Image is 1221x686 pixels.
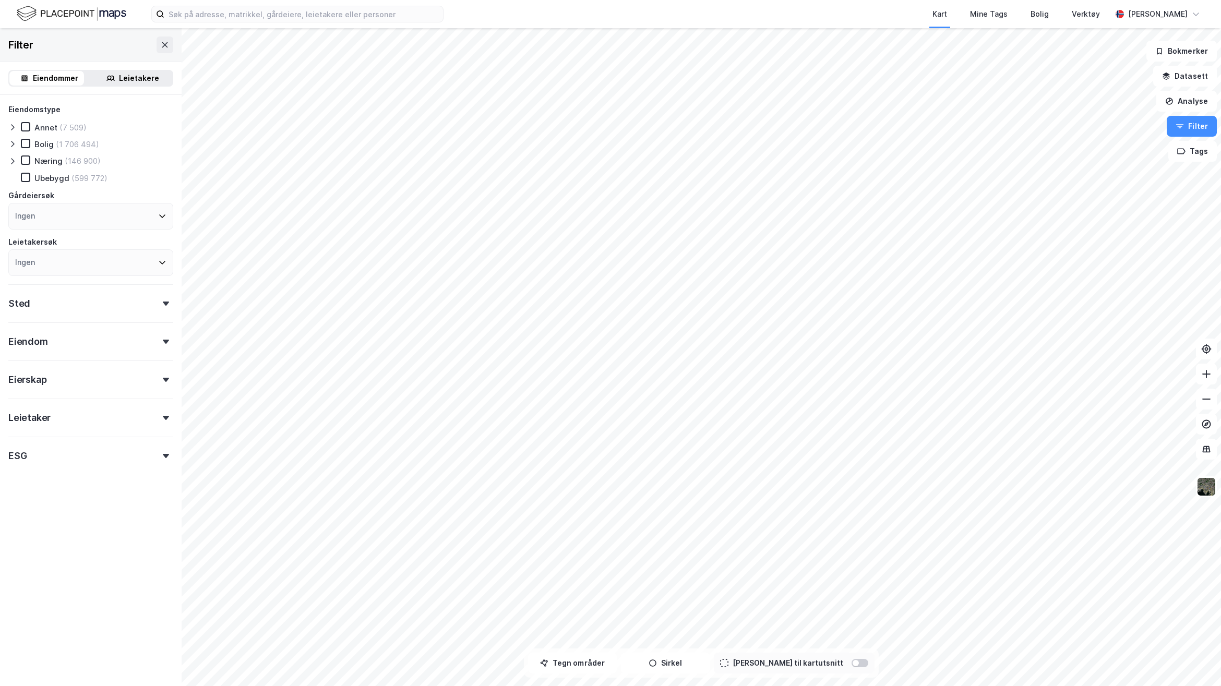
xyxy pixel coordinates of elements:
[8,335,48,348] div: Eiendom
[1169,636,1221,686] iframe: Chat Widget
[119,72,159,85] div: Leietakere
[621,653,710,673] button: Sirkel
[34,139,54,149] div: Bolig
[8,450,27,462] div: ESG
[8,103,61,116] div: Eiendomstype
[56,139,99,149] div: (1 706 494)
[733,657,843,669] div: [PERSON_NAME] til kartutsnitt
[1031,8,1049,20] div: Bolig
[8,37,33,53] div: Filter
[15,210,35,222] div: Ingen
[970,8,1008,20] div: Mine Tags
[65,156,101,166] div: (146 900)
[8,412,51,424] div: Leietaker
[1153,66,1217,87] button: Datasett
[528,653,617,673] button: Tegn områder
[1156,91,1217,112] button: Analyse
[164,6,443,22] input: Søk på adresse, matrikkel, gårdeiere, leietakere eller personer
[8,189,54,202] div: Gårdeiersøk
[932,8,947,20] div: Kart
[1146,41,1217,62] button: Bokmerker
[34,123,57,133] div: Annet
[8,297,30,310] div: Sted
[15,256,35,269] div: Ingen
[1167,116,1217,137] button: Filter
[1168,141,1217,162] button: Tags
[1169,636,1221,686] div: Kontrollprogram for chat
[33,72,78,85] div: Eiendommer
[8,236,57,248] div: Leietakersøk
[8,374,46,386] div: Eierskap
[1196,477,1216,497] img: 9k=
[71,173,107,183] div: (599 772)
[59,123,87,133] div: (7 509)
[17,5,126,23] img: logo.f888ab2527a4732fd821a326f86c7f29.svg
[1072,8,1100,20] div: Verktøy
[34,156,63,166] div: Næring
[34,173,69,183] div: Ubebygd
[1128,8,1188,20] div: [PERSON_NAME]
